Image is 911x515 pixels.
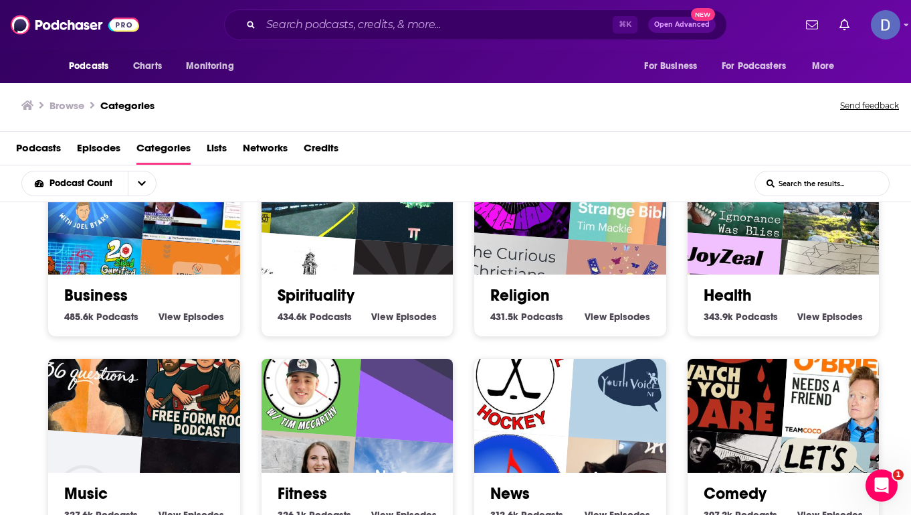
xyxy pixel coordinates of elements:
[836,96,903,115] button: Send feedback
[69,57,108,76] span: Podcasts
[569,322,691,445] img: Youth Voice
[797,311,819,323] span: View
[261,14,613,35] input: Search podcasts, credits, & more...
[490,484,530,504] a: News
[812,57,835,76] span: More
[22,179,128,188] button: open menu
[782,322,904,445] img: Conan O’Brien Needs A Friend
[49,99,84,112] h3: Browse
[704,311,733,323] span: 343.9k
[243,137,288,165] a: Networks
[396,311,437,323] span: Episodes
[124,54,170,79] a: Charts
[713,54,805,79] button: open menu
[21,171,177,196] h2: Choose List sort
[609,311,650,323] span: Episodes
[136,137,191,165] a: Categories
[177,54,251,79] button: open menu
[722,57,786,76] span: For Podcasters
[77,137,120,165] a: Episodes
[834,13,855,36] a: Show notifications dropdown
[704,285,752,305] a: Health
[371,311,437,323] a: View Spirituality Episodes
[797,311,863,323] a: View Health Episodes
[490,311,563,323] a: 431.5k Religion Podcasts
[871,10,900,40] span: Logged in as dianawurster
[613,16,637,33] span: ⌘ K
[159,311,181,323] span: View
[521,311,563,323] span: Podcasts
[635,54,714,79] button: open menu
[371,311,393,323] span: View
[648,17,716,33] button: Open AdvancedNew
[704,484,767,504] a: Comedy
[278,311,307,323] span: 434.6k
[64,484,108,504] a: Music
[310,311,352,323] span: Podcasts
[278,484,327,504] a: Fitness
[822,311,863,323] span: Episodes
[96,311,138,323] span: Podcasts
[16,137,61,165] a: Podcasts
[100,99,155,112] a: Categories
[159,311,224,323] a: View Business Episodes
[60,54,126,79] button: open menu
[490,311,518,323] span: 431.5k
[490,285,550,305] a: Religion
[356,322,478,445] img: Better Health Story
[454,314,577,437] img: Off the Wall Hockey Show
[183,311,224,323] span: Episodes
[64,311,138,323] a: 485.6k Business Podcasts
[801,13,823,36] a: Show notifications dropdown
[128,171,156,196] button: open menu
[224,9,727,40] div: Search podcasts, credits, & more...
[803,54,851,79] button: open menu
[585,311,607,323] span: View
[278,285,355,305] a: Spirituality
[64,285,128,305] a: Business
[49,179,117,188] span: Podcast Count
[585,311,650,323] a: View Religion Episodes
[871,10,900,40] button: Show profile menu
[304,137,338,165] a: Credits
[667,314,789,437] img: Watch If You Dare
[207,137,227,165] a: Lists
[691,8,715,21] span: New
[278,311,352,323] a: 434.6k Spirituality Podcasts
[28,314,150,437] img: 36 Questions – The Podcast Musical
[142,322,265,445] img: Free Form Rock Podcast
[871,10,900,40] img: User Profile
[893,469,904,480] span: 1
[644,57,697,76] span: For Business
[133,57,162,76] span: Charts
[186,57,233,76] span: Monitoring
[704,311,778,323] a: 343.9k Health Podcasts
[654,21,710,28] span: Open Advanced
[866,469,898,502] iframe: Intercom live chat
[64,311,94,323] span: 485.6k
[241,314,363,437] img: 20TIMinutes: A Mental Health Podcast
[736,311,778,323] span: Podcasts
[11,12,139,38] img: Podchaser - Follow, Share and Rate Podcasts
